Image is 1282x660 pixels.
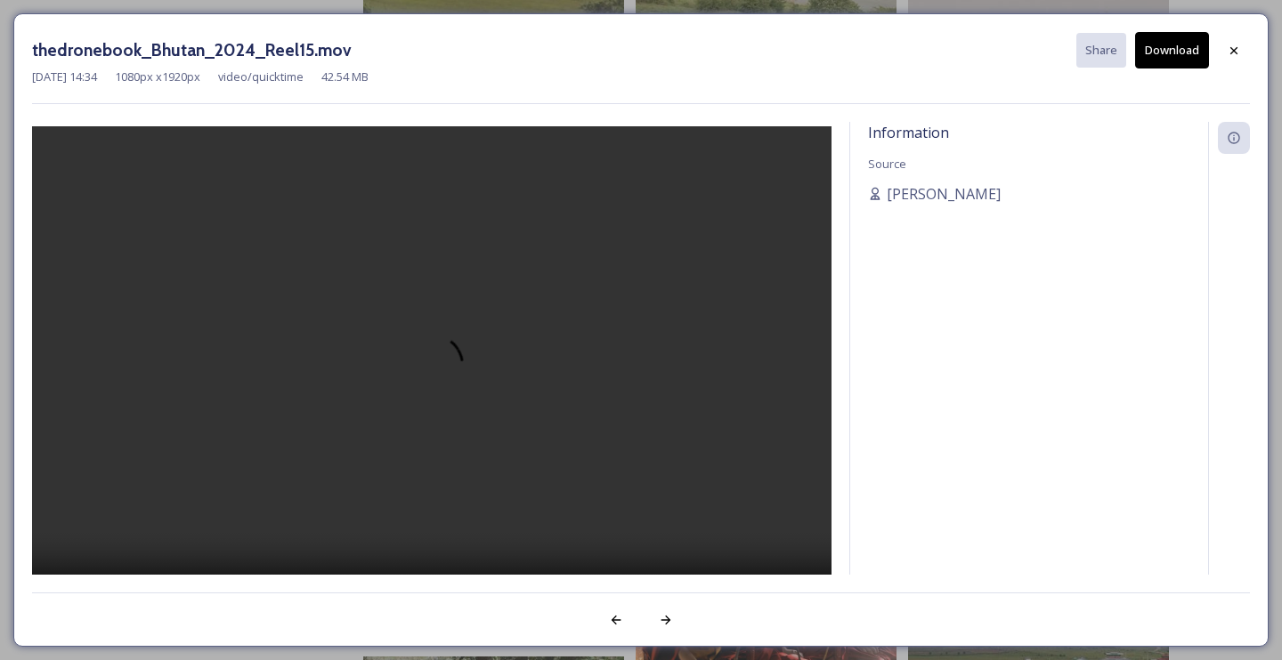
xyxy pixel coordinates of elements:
[321,68,369,85] span: 42.54 MB
[32,68,97,85] span: [DATE] 14:34
[32,37,352,63] h3: thedronebook_Bhutan_2024_Reel15.mov
[1076,33,1126,68] button: Share
[887,183,1001,205] span: [PERSON_NAME]
[218,68,304,85] span: video/quicktime
[115,68,200,85] span: 1080 px x 1920 px
[868,123,949,142] span: Information
[1135,32,1209,68] button: Download
[868,156,906,172] span: Source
